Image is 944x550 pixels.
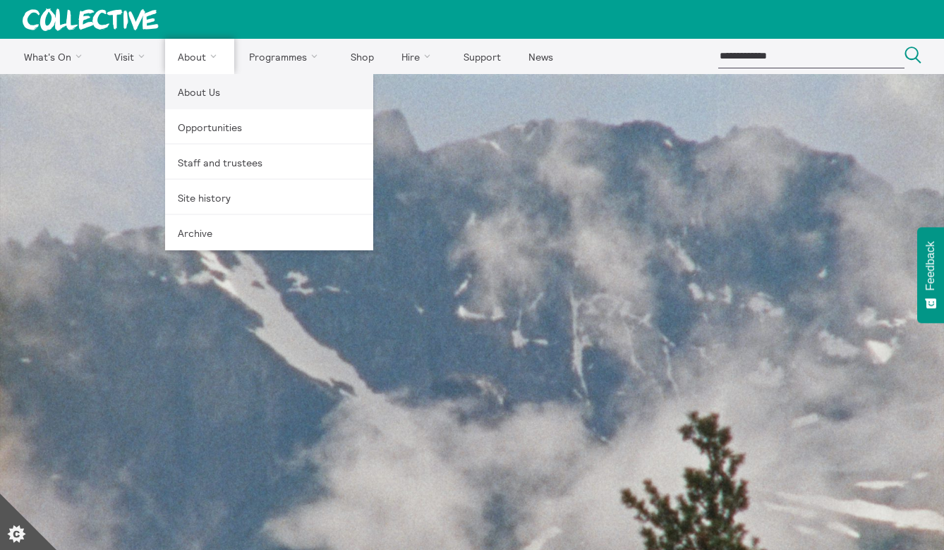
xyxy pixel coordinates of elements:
[516,39,565,74] a: News
[11,39,99,74] a: What's On
[165,215,373,250] a: Archive
[924,241,937,291] span: Feedback
[165,74,373,109] a: About Us
[165,39,234,74] a: About
[451,39,513,74] a: Support
[917,227,944,323] button: Feedback - Show survey
[165,145,373,180] a: Staff and trustees
[237,39,336,74] a: Programmes
[389,39,449,74] a: Hire
[165,180,373,215] a: Site history
[338,39,386,74] a: Shop
[102,39,163,74] a: Visit
[165,109,373,145] a: Opportunities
